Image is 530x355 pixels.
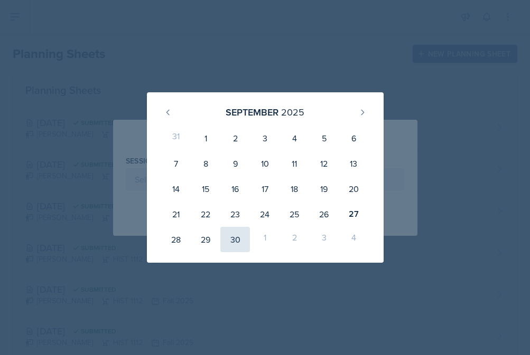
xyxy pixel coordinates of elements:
[309,151,339,176] div: 12
[191,202,220,227] div: 22
[250,202,280,227] div: 24
[220,227,250,252] div: 30
[162,202,191,227] div: 21
[309,227,339,252] div: 3
[309,126,339,151] div: 5
[162,151,191,176] div: 7
[191,151,220,176] div: 8
[191,227,220,252] div: 29
[162,227,191,252] div: 28
[220,126,250,151] div: 2
[250,126,280,151] div: 3
[309,202,339,227] div: 26
[191,126,220,151] div: 1
[339,151,368,176] div: 13
[280,227,309,252] div: 2
[339,202,368,227] div: 27
[339,126,368,151] div: 6
[280,202,309,227] div: 25
[220,202,250,227] div: 23
[280,151,309,176] div: 11
[339,227,368,252] div: 4
[226,105,278,119] div: September
[280,126,309,151] div: 4
[280,176,309,202] div: 18
[220,176,250,202] div: 16
[250,151,280,176] div: 10
[281,105,304,119] div: 2025
[339,176,368,202] div: 20
[309,176,339,202] div: 19
[250,227,280,252] div: 1
[162,176,191,202] div: 14
[220,151,250,176] div: 9
[191,176,220,202] div: 15
[250,176,280,202] div: 17
[162,126,191,151] div: 31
